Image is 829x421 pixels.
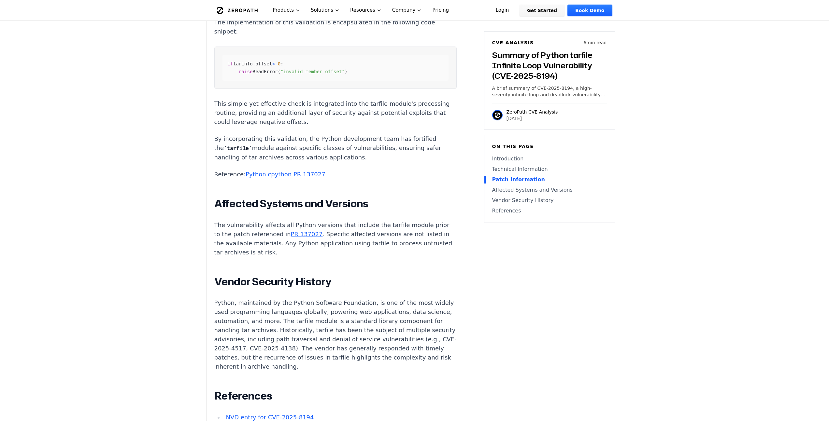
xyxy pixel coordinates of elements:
[255,61,272,66] span: offset
[583,39,607,46] p: 6 min read
[492,85,607,98] p: A brief summary of CVE-2025-8194, a high-severity infinite loop and deadlock vulnerability in Pyt...
[492,165,607,173] a: Technical Information
[492,39,534,46] h6: CVE Analysis
[291,231,323,238] a: PR 137027
[214,134,457,162] p: By incorporating this validation, the Python development team has fortified the module against sp...
[228,61,233,66] span: if
[278,61,281,66] span: 0
[214,197,457,210] h2: Affected Systems and Versions
[492,110,503,120] img: ZeroPath CVE Analysis
[507,115,558,122] p: [DATE]
[567,5,612,16] a: Book Demo
[278,69,281,74] span: (
[492,176,607,183] a: Patch Information
[239,69,253,74] span: raise
[246,171,325,178] a: Python cpython PR 137027
[492,207,607,215] a: References
[214,221,457,257] p: The vulnerability affects all Python versions that include the tarfile module prior to the patch ...
[492,197,607,204] a: Vendor Security History
[214,18,457,36] p: The implementation of this validation is encapsulated in the following code snippet:
[345,69,348,74] span: )
[492,155,607,163] a: Introduction
[519,5,565,16] a: Get Started
[492,143,607,150] h6: On this page
[507,109,558,115] p: ZeroPath CVE Analysis
[492,186,607,194] a: Affected Systems and Versions
[492,50,607,81] h3: Summary of Python tarfile Infinite Loop Vulnerability (CVE-2025-8194)
[214,99,457,127] p: This simple yet effective check is integrated into the tarfile module's processing routine, provi...
[214,275,457,288] h2: Vendor Security History
[224,146,252,152] code: tarfile
[253,69,278,74] span: ReadError
[280,69,345,74] span: "invalid member offset"
[253,61,256,66] span: .
[272,61,275,66] span: <
[214,298,457,371] p: Python, maintained by the Python Software Foundation, is one of the most widely used programming ...
[214,389,457,402] h2: References
[280,61,283,66] span: :
[226,414,314,421] a: NVD entry for CVE-2025-8194
[214,170,457,179] p: Reference:
[233,61,253,66] span: tarinfo
[488,5,517,16] a: Login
